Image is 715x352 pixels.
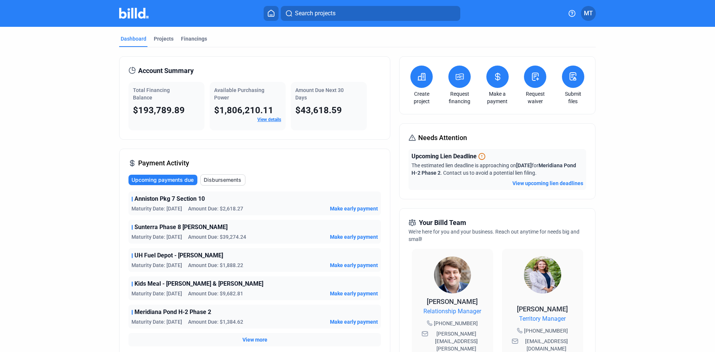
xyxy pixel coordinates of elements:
[134,251,223,260] span: UH Fuel Depot - [PERSON_NAME]
[119,8,149,19] img: Billd Company Logo
[517,305,568,313] span: [PERSON_NAME]
[295,105,342,115] span: $43,618.59
[204,176,241,184] span: Disbursements
[128,175,197,185] button: Upcoming payments due
[214,105,273,115] span: $1,806,210.11
[138,66,194,76] span: Account Summary
[423,307,481,316] span: Relationship Manager
[330,318,378,326] button: Make early payment
[131,261,182,269] span: Maturity Date: [DATE]
[134,308,211,317] span: Meridiana Pond H-2 Phase 2
[295,87,344,101] span: Amount Due Next 30 Days
[427,298,478,305] span: [PERSON_NAME]
[242,336,267,343] button: View more
[584,9,593,18] span: MT
[484,90,511,105] a: Make a payment
[131,318,182,326] span: Maturity Date: [DATE]
[434,256,471,294] img: Relationship Manager
[131,233,182,241] span: Maturity Date: [DATE]
[121,35,146,42] div: Dashboard
[257,117,281,122] a: View details
[138,158,189,168] span: Payment Activity
[560,90,586,105] a: Submit files
[181,35,207,42] div: Financings
[418,133,467,143] span: Needs Attention
[409,90,435,105] a: Create project
[447,90,473,105] a: Request financing
[133,105,185,115] span: $193,789.89
[419,218,466,228] span: Your Billd Team
[188,205,243,212] span: Amount Due: $2,618.27
[131,290,182,297] span: Maturity Date: [DATE]
[411,162,576,176] span: The estimated lien deadline is approaching on for . Contact us to avoid a potential lien filing.
[188,290,243,297] span: Amount Due: $9,682.81
[434,320,478,327] span: [PHONE_NUMBER]
[214,87,264,101] span: Available Purchasing Power
[409,229,579,242] span: We're here for you and your business. Reach out anytime for needs big and small!
[512,180,583,187] button: View upcoming lien deadlines
[524,327,568,334] span: [PHONE_NUMBER]
[519,314,566,323] span: Territory Manager
[134,223,228,232] span: Sunterra Phase 8 [PERSON_NAME]
[188,261,243,269] span: Amount Due: $1,888.22
[330,290,378,297] button: Make early payment
[188,233,246,241] span: Amount Due: $39,274.24
[295,9,336,18] span: Search projects
[281,6,460,21] button: Search projects
[131,205,182,212] span: Maturity Date: [DATE]
[524,256,561,294] img: Territory Manager
[522,90,548,105] a: Request waiver
[330,261,378,269] button: Make early payment
[134,194,205,203] span: Anniston Pkg 7 Section 10
[134,279,263,288] span: Kids Meal - [PERSON_NAME] & [PERSON_NAME]
[330,205,378,212] button: Make early payment
[154,35,174,42] div: Projects
[200,174,245,185] button: Disbursements
[330,233,378,241] button: Make early payment
[516,162,532,168] span: [DATE]
[581,6,596,21] button: MT
[133,87,170,101] span: Total Financing Balance
[188,318,243,326] span: Amount Due: $1,384.62
[131,176,194,184] span: Upcoming payments due
[411,152,477,161] span: Upcoming Lien Deadline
